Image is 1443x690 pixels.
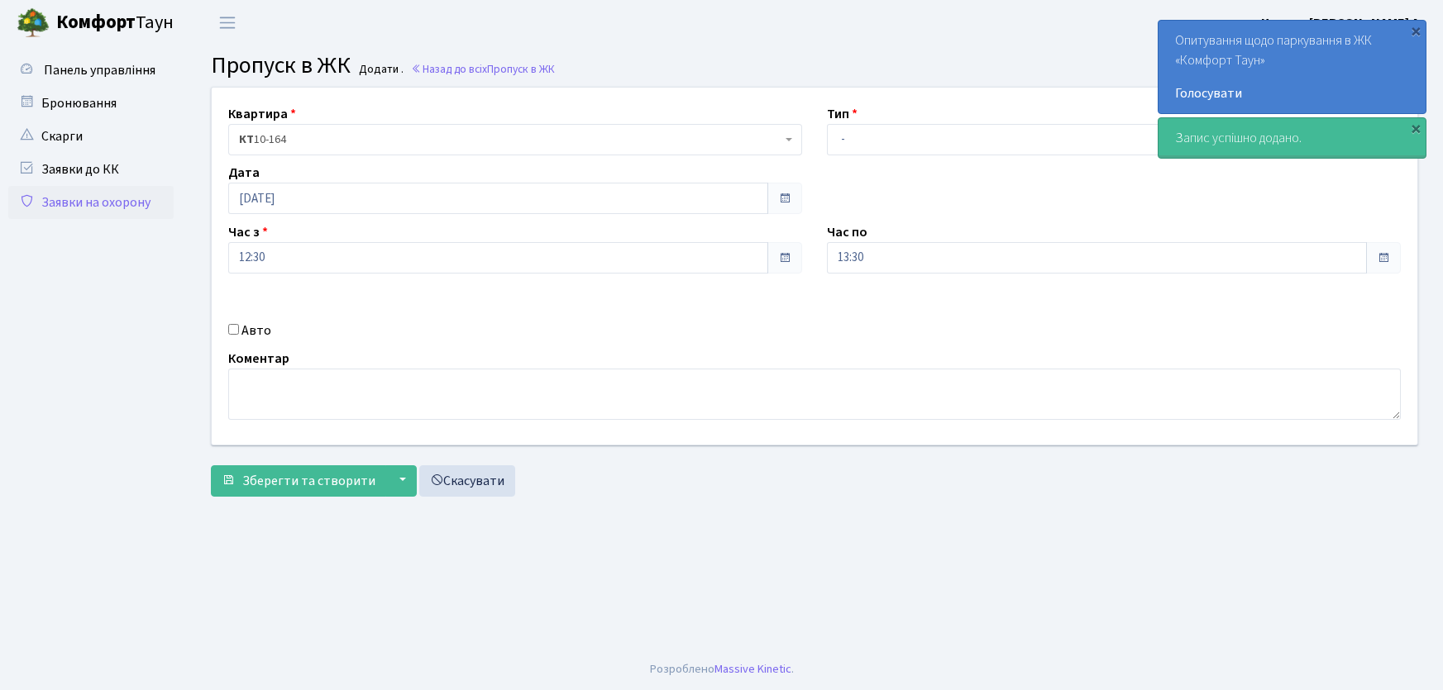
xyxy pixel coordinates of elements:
[239,131,781,148] span: <b>КТ</b>&nbsp;&nbsp;&nbsp;&nbsp;10-164
[56,9,174,37] span: Таун
[1159,21,1426,113] div: Опитування щодо паркування в ЖК «Комфорт Таун»
[1407,22,1424,39] div: ×
[827,104,858,124] label: Тип
[8,120,174,153] a: Скарги
[1407,120,1424,136] div: ×
[17,7,50,40] img: logo.png
[56,9,136,36] b: Комфорт
[714,660,791,678] a: Massive Kinetic
[241,321,271,340] label: Авто
[8,186,174,219] a: Заявки на охорону
[228,163,260,183] label: Дата
[650,660,794,678] div: Розроблено .
[242,472,375,490] span: Зберегти та створити
[487,61,555,77] span: Пропуск в ЖК
[228,124,802,155] span: <b>КТ</b>&nbsp;&nbsp;&nbsp;&nbsp;10-164
[228,104,296,124] label: Квартира
[228,222,268,242] label: Час з
[411,61,555,77] a: Назад до всіхПропуск в ЖК
[8,153,174,186] a: Заявки до КК
[211,465,386,497] button: Зберегти та створити
[419,465,515,497] a: Скасувати
[1261,14,1423,32] b: Цитрус [PERSON_NAME] А.
[1175,83,1409,103] a: Голосувати
[8,54,174,87] a: Панель управління
[207,9,248,36] button: Переключити навігацію
[228,349,289,369] label: Коментар
[1261,13,1423,33] a: Цитрус [PERSON_NAME] А.
[356,63,404,77] small: Додати .
[8,87,174,120] a: Бронювання
[44,61,155,79] span: Панель управління
[1159,118,1426,158] div: Запис успішно додано.
[211,49,351,82] span: Пропуск в ЖК
[827,222,867,242] label: Час по
[239,131,254,148] b: КТ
